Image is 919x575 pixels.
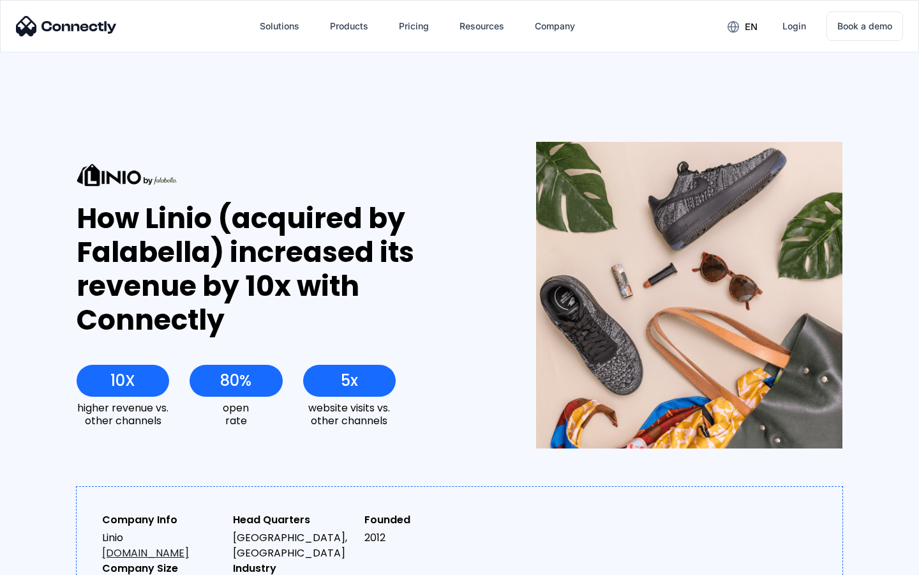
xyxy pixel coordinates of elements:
div: Company Info [102,512,223,528]
div: website visits vs. other channels [303,402,396,426]
div: open rate [190,402,282,426]
div: [GEOGRAPHIC_DATA], [GEOGRAPHIC_DATA] [233,530,354,561]
div: 80% [220,372,251,390]
div: en [745,18,758,36]
div: en [717,17,767,36]
aside: Language selected: English [13,553,77,571]
div: How Linio (acquired by Falabella) increased its revenue by 10x with Connectly [77,202,489,337]
div: Head Quarters [233,512,354,528]
img: Connectly Logo [16,16,117,36]
div: Pricing [399,17,429,35]
div: Solutions [250,11,310,42]
div: Solutions [260,17,299,35]
div: Company [535,17,575,35]
a: Book a demo [826,11,903,41]
div: higher revenue vs. other channels [77,402,169,426]
div: Login [782,17,806,35]
ul: Language list [26,553,77,571]
div: Resources [459,17,504,35]
div: Founded [364,512,485,528]
a: Login [772,11,816,42]
div: Resources [449,11,514,42]
div: 5x [341,372,358,390]
div: 2012 [364,530,485,546]
a: [DOMAIN_NAME] [102,546,189,560]
div: Products [330,17,368,35]
div: Linio [102,530,223,561]
a: Pricing [389,11,439,42]
div: Products [320,11,378,42]
div: Company [525,11,585,42]
div: 10X [110,372,135,390]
